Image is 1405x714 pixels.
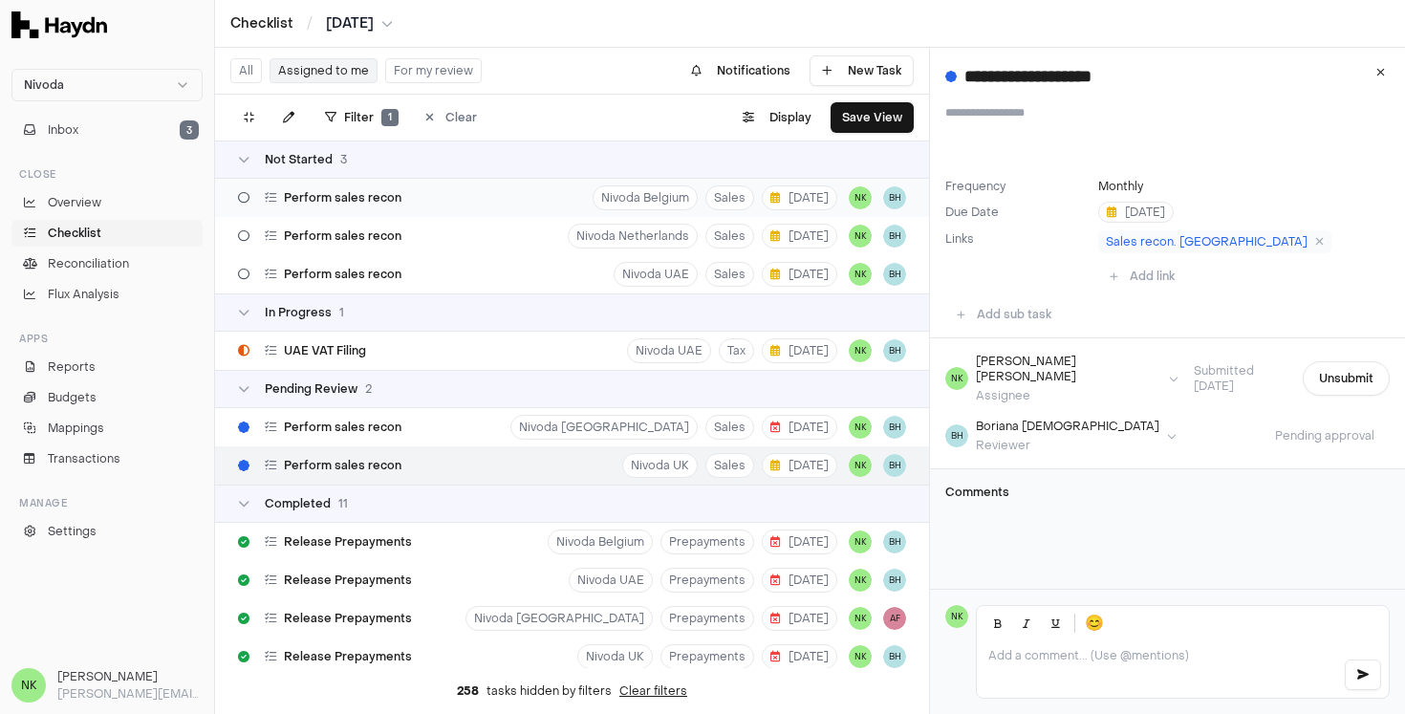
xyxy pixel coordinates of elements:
button: Sales [705,224,754,249]
div: tasks hidden by filters [215,668,929,714]
button: NK [849,225,872,248]
button: Nivoda UK [622,453,698,478]
button: BHBoriana [DEMOGRAPHIC_DATA]Reviewer [945,419,1177,453]
button: AF [883,607,906,630]
button: [DATE] [762,453,837,478]
button: Inbox3 [11,117,203,143]
button: [DATE] [762,338,837,363]
span: Filter [344,110,374,125]
span: Overview [48,194,101,211]
img: Haydn Logo [11,11,107,38]
h3: [PERSON_NAME] [57,668,203,685]
button: 😊 [1081,610,1108,637]
span: Budgets [48,389,97,406]
a: Settings [11,518,203,545]
span: [DATE] [326,14,374,33]
button: [DATE] [762,644,837,669]
button: [DATE] [762,606,837,631]
button: Italic (Ctrl+I) [1013,610,1040,637]
button: BH [883,645,906,668]
button: NK [849,607,872,630]
a: Checklist [11,220,203,247]
button: BH [883,416,906,439]
div: Apps [11,323,203,354]
span: [DATE] [770,190,829,206]
span: Release Prepayments [284,611,412,626]
p: [PERSON_NAME][EMAIL_ADDRESS][DOMAIN_NAME] [57,685,203,703]
span: Perform sales recon [284,267,401,282]
span: Release Prepayments [284,534,412,550]
span: Reports [48,358,96,376]
span: In Progress [265,305,332,320]
span: Release Prepayments [284,573,412,588]
button: NK [849,454,872,477]
span: NK [945,605,968,628]
span: Checklist [48,225,101,242]
div: Close [11,159,203,189]
a: Reconciliation [11,250,203,277]
div: Reviewer [976,438,1159,453]
button: [DATE] [762,224,837,249]
div: Boriana [DEMOGRAPHIC_DATA] [976,419,1159,434]
button: Sales [705,415,754,440]
button: NK [849,263,872,286]
span: Sales recon. [GEOGRAPHIC_DATA] [1106,234,1308,249]
button: Filter1 [313,102,410,133]
a: Reports [11,354,203,380]
span: Mappings [48,420,104,437]
span: BH [883,339,906,362]
span: Perform sales recon [284,228,401,244]
span: BH [883,569,906,592]
span: [DATE] [770,534,829,550]
span: Nivoda [24,77,64,93]
span: NK [11,668,46,703]
button: Nivoda UK [577,644,653,669]
span: Release Prepayments [284,649,412,664]
span: Flux Analysis [48,286,119,303]
button: [DATE] [762,530,837,554]
button: [DATE] [1098,202,1174,223]
span: [DATE] [770,573,829,588]
a: Flux Analysis [11,281,203,308]
button: BH [883,530,906,553]
span: 2 [365,381,372,397]
label: Frequency [945,179,1091,194]
a: Budgets [11,384,203,411]
button: Nivoda Belgium [593,185,698,210]
button: Assigned to me [270,58,378,83]
button: NK [849,186,872,209]
span: Completed [265,496,331,511]
div: [PERSON_NAME] [PERSON_NAME] [976,354,1161,384]
span: NK [945,367,968,390]
span: NK [849,645,872,668]
button: Prepayments [660,644,754,669]
span: Transactions [48,450,120,467]
button: Nivoda Netherlands [568,224,698,249]
div: Manage [11,487,203,518]
button: Unsubmit [1303,361,1390,396]
span: / [303,13,316,32]
a: Mappings [11,415,203,442]
span: 3 [340,152,347,167]
span: BH [945,424,968,447]
button: Nivoda UAE [614,262,698,287]
span: UAE VAT Filing [284,343,366,358]
button: [DATE] [762,568,837,593]
button: NK [849,416,872,439]
a: Checklist [230,14,293,33]
button: NK [849,530,872,553]
span: [DATE] [770,649,829,664]
div: Assignee [976,388,1161,403]
span: Settings [48,523,97,540]
span: 1 [339,305,344,320]
label: Due Date [945,205,1091,220]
